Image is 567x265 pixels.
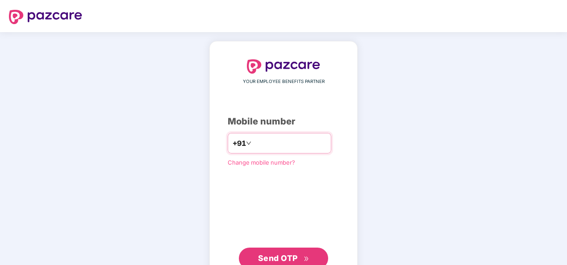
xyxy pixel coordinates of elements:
div: Mobile number [228,115,339,128]
span: double-right [304,256,309,262]
span: Send OTP [258,253,298,263]
a: Change mobile number? [228,159,295,166]
span: YOUR EMPLOYEE BENEFITS PARTNER [243,78,325,85]
span: down [246,141,251,146]
span: +91 [233,138,246,149]
img: logo [247,59,320,74]
img: logo [9,10,82,24]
